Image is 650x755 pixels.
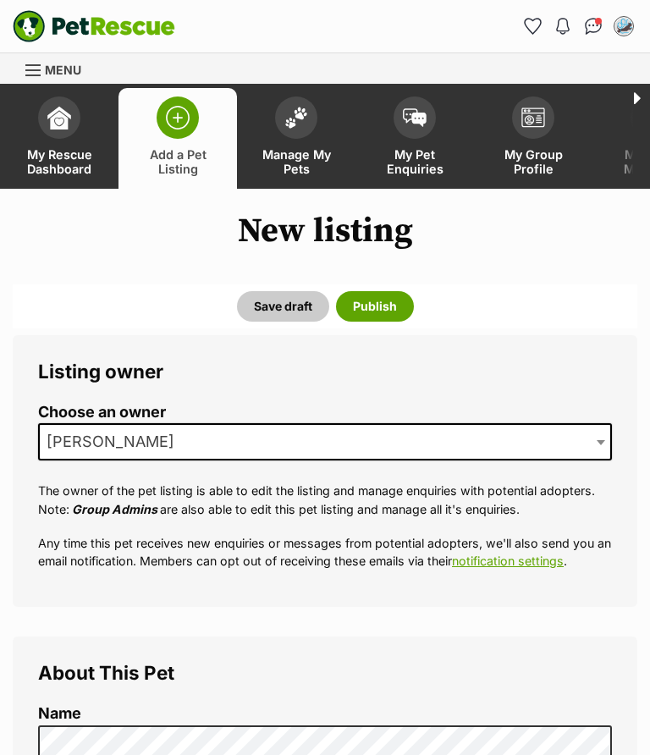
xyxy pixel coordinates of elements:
a: Conversations [580,13,607,40]
a: Favourites [519,13,546,40]
img: group-profile-icon-3fa3cf56718a62981997c0bc7e787c4b2cf8bcc04b72c1350f741eb67cf2f40e.svg [521,107,545,128]
a: My Pet Enquiries [355,88,474,189]
a: Menu [25,53,93,84]
span: My Pet Enquiries [377,147,453,176]
span: Manage My Pets [258,147,334,176]
button: Notifications [549,13,576,40]
img: manage-my-pets-icon-02211641906a0b7f246fdf0571729dbe1e7629f14944591b6c1af311fb30b64b.svg [284,107,308,129]
span: Lindy Vickers [38,423,612,460]
img: chat-41dd97257d64d25036548639549fe6c8038ab92f7586957e7f3b1b290dea8141.svg [585,18,603,35]
span: Lindy Vickers [40,430,191,454]
span: My Rescue Dashboard [21,147,97,176]
button: My account [610,13,637,40]
img: Lindy Vickers profile pic [615,18,632,35]
button: Save draft [237,291,329,322]
img: dashboard-icon-eb2f2d2d3e046f16d808141f083e7271f6b2e854fb5c12c21221c1fb7104beca.svg [47,106,71,130]
img: pet-enquiries-icon-7e3ad2cf08bfb03b45e93fb7055b45f3efa6380592205ae92323e6603595dc1f.svg [403,108,427,127]
span: Menu [45,63,81,77]
em: Group Admins [72,502,157,516]
a: Add a Pet Listing [118,88,237,189]
img: add-pet-listing-icon-0afa8454b4691262ce3f59096e99ab1cd57d4a30225e0717b998d2c9b9846f56.svg [166,106,190,130]
span: Add a Pet Listing [140,147,216,176]
img: logo-e224e6f780fb5917bec1dbf3a21bbac754714ae5b6737aabdf751b685950b380.svg [13,10,175,42]
label: Choose an owner [38,404,612,422]
span: About This Pet [38,661,174,684]
span: My Group Profile [495,147,571,176]
p: The owner of the pet listing is able to edit the listing and manage enquiries with potential adop... [38,482,612,518]
ul: Account quick links [519,13,637,40]
button: Publish [336,291,414,322]
img: notifications-46538b983faf8c2785f20acdc204bb7945ddae34d4c08c2a6579f10ce5e182be.svg [556,18,570,35]
p: Any time this pet receives new enquiries or messages from potential adopters, we'll also send you... [38,534,612,570]
span: Listing owner [38,360,163,383]
label: Name [38,705,612,723]
a: notification settings [452,554,564,568]
a: Manage My Pets [237,88,355,189]
a: My Group Profile [474,88,592,189]
a: PetRescue [13,10,175,42]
